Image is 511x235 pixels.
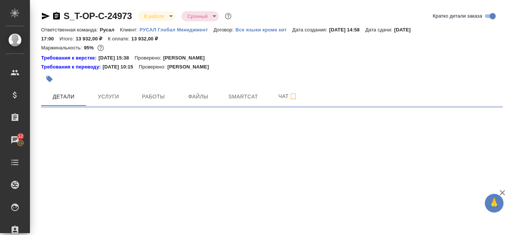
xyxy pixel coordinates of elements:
p: [PERSON_NAME] [163,54,210,62]
span: Услуги [91,92,126,101]
p: Русал [100,27,120,33]
p: Проверено: [139,63,168,71]
p: Дата создания: [292,27,329,33]
span: Детали [46,92,82,101]
span: Кратко детали заказа [433,12,482,20]
span: Smartcat [225,92,261,101]
p: Клиент: [120,27,140,33]
p: 13 932,00 ₽ [131,36,163,42]
div: В работе [138,11,175,21]
button: В работе [142,13,166,19]
button: Добавить тэг [41,71,58,87]
button: Скопировать ссылку [52,12,61,21]
p: Все языки кроме кит [235,27,292,33]
p: К оплате: [108,36,131,42]
button: Срочный [185,13,210,19]
a: S_T-OP-C-24973 [64,11,132,21]
button: Доп статусы указывают на важность/срочность заказа [223,11,233,21]
span: Файлы [180,92,216,101]
button: 🙏 [485,194,504,213]
p: [DATE] 15:38 [98,54,135,62]
p: Дата сдачи: [365,27,394,33]
p: [DATE] 10:15 [102,63,139,71]
p: Договор: [214,27,236,33]
a: 12 [2,131,28,149]
p: Итого: [59,36,76,42]
div: Нажми, чтобы открыть папку с инструкцией [41,63,102,71]
p: [PERSON_NAME] [167,63,214,71]
div: Нажми, чтобы открыть папку с инструкцией [41,54,98,62]
a: Требования к верстке: [41,54,98,62]
p: РУСАЛ Глобал Менеджмент [140,27,214,33]
p: Маржинальность: [41,45,84,51]
p: Проверено: [135,54,163,62]
p: Ответственная команда: [41,27,100,33]
div: В работе [181,11,219,21]
a: РУСАЛ Глобал Менеджмент [140,26,214,33]
span: 12 [13,132,28,140]
svg: Подписаться [289,92,298,101]
a: Требования к переводу: [41,63,102,71]
p: 13 932,00 ₽ [76,36,108,42]
button: 618.00 RUB; [96,43,105,53]
a: Все языки кроме кит [235,26,292,33]
span: Работы [135,92,171,101]
p: [DATE] 14:58 [329,27,365,33]
span: 🙏 [488,195,501,211]
span: Чат [270,92,306,101]
button: Скопировать ссылку для ЯМессенджера [41,12,50,21]
p: 95% [84,45,95,51]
